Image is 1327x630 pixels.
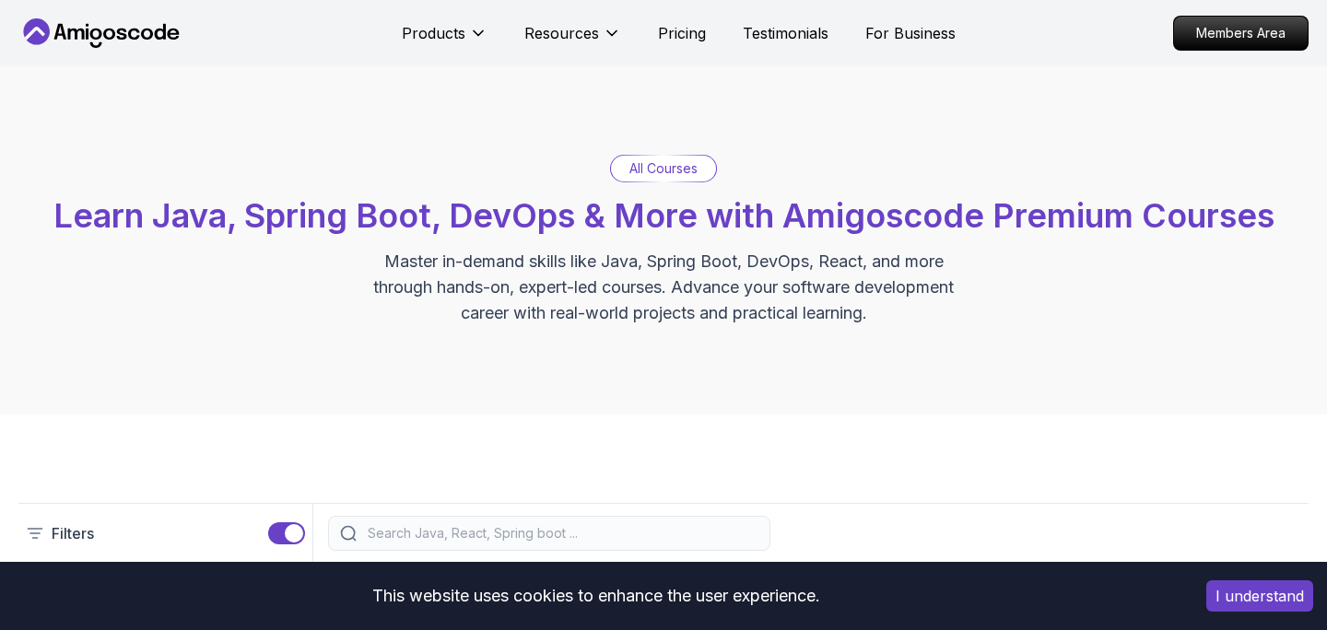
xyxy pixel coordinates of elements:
p: Master in-demand skills like Java, Spring Boot, DevOps, React, and more through hands-on, expert-... [354,249,973,326]
p: Filters [52,522,94,544]
button: Accept cookies [1206,580,1313,612]
a: Members Area [1173,16,1309,51]
a: For Business [865,22,956,44]
div: This website uses cookies to enhance the user experience. [14,576,1179,616]
p: Members Area [1174,17,1308,50]
p: All Courses [629,159,698,178]
input: Search Java, React, Spring boot ... [364,524,758,542]
p: Products [402,22,465,44]
p: Resources [524,22,599,44]
a: Pricing [658,22,706,44]
button: Resources [524,22,621,59]
span: Learn Java, Spring Boot, DevOps & More with Amigoscode Premium Courses [53,195,1274,236]
button: Products [402,22,487,59]
a: Testimonials [743,22,828,44]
